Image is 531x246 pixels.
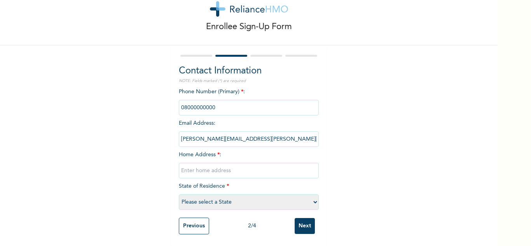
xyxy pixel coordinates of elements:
[179,78,319,84] p: NOTE: Fields marked (*) are required
[179,64,319,78] h2: Contact Information
[295,218,315,234] input: Next
[179,152,319,173] span: Home Address :
[179,163,319,178] input: Enter home address
[179,89,319,110] span: Phone Number (Primary) :
[179,131,319,147] input: Enter email Address
[179,120,319,142] span: Email Address :
[209,222,295,230] div: 2 / 4
[179,183,319,205] span: State of Residence
[179,218,209,234] input: Previous
[206,21,292,33] p: Enrollee Sign-Up Form
[179,100,319,115] input: Enter Primary Phone Number
[210,1,288,17] img: logo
